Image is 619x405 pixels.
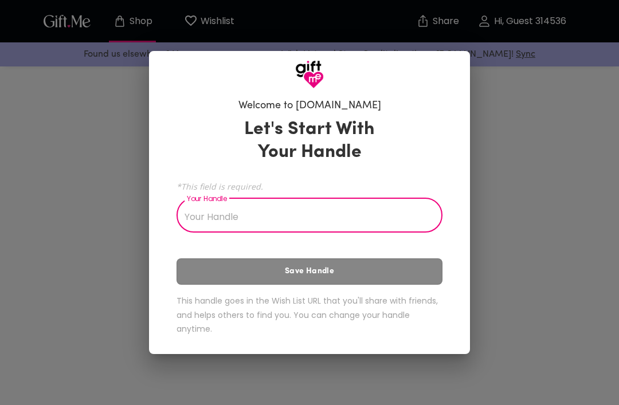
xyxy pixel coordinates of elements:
img: GiftMe Logo [295,60,324,89]
span: *This field is required. [177,181,442,192]
h3: Let's Start With Your Handle [230,118,389,164]
h6: Welcome to [DOMAIN_NAME] [238,99,381,113]
input: Your Handle [177,200,430,233]
h6: This handle goes in the Wish List URL that you'll share with friends, and helps others to find yo... [177,294,442,336]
